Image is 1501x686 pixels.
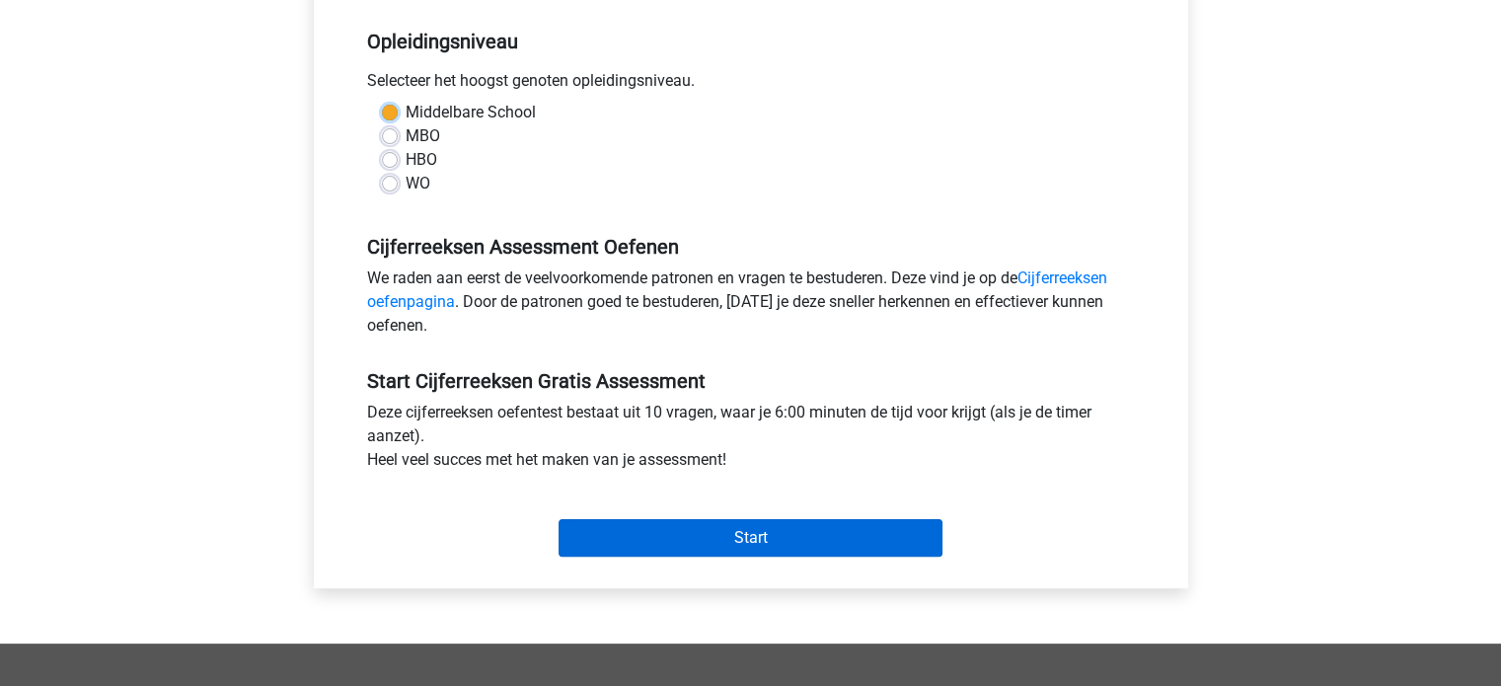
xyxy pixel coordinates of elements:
[406,124,440,148] label: MBO
[406,101,536,124] label: Middelbare School
[352,267,1150,345] div: We raden aan eerst de veelvoorkomende patronen en vragen te bestuderen. Deze vind je op de . Door...
[406,148,437,172] label: HBO
[367,369,1135,393] h5: Start Cijferreeksen Gratis Assessment
[406,172,430,195] label: WO
[559,519,942,557] input: Start
[367,22,1135,61] h5: Opleidingsniveau
[352,401,1150,480] div: Deze cijferreeksen oefentest bestaat uit 10 vragen, waar je 6:00 minuten de tijd voor krijgt (als...
[367,235,1135,259] h5: Cijferreeksen Assessment Oefenen
[352,69,1150,101] div: Selecteer het hoogst genoten opleidingsniveau.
